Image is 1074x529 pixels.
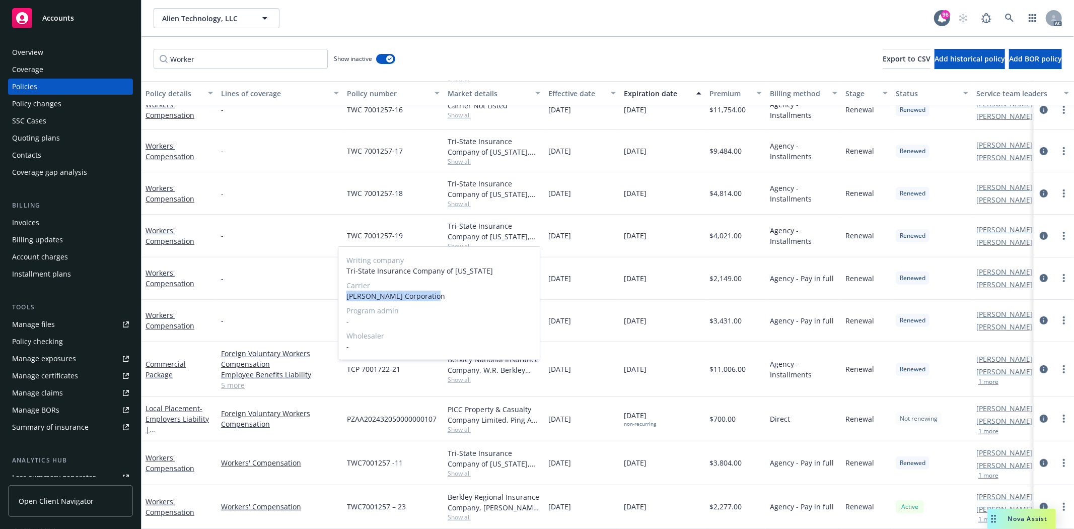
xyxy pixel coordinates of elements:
[709,457,742,468] span: $3,804.00
[624,410,656,427] span: [DATE]
[770,457,834,468] span: Agency - Pay in full
[141,81,217,105] button: Policy details
[146,453,194,473] a: Workers' Compensation
[12,419,89,435] div: Summary of insurance
[448,469,540,478] span: Show all
[221,369,339,380] a: Employee Benefits Liability
[1058,363,1070,375] a: more
[709,501,742,512] span: $2,277.00
[12,96,61,112] div: Policy changes
[976,182,1033,192] a: [PERSON_NAME]
[624,230,647,241] span: [DATE]
[1038,104,1050,116] a: circleInformation
[770,141,837,162] span: Agency - Installments
[347,146,403,156] span: TWC 7001257-17
[548,414,571,424] span: [DATE]
[766,81,841,105] button: Billing method
[1038,187,1050,200] a: circleInformation
[1038,413,1050,425] a: circleInformation
[448,425,540,434] span: Show all
[347,457,403,468] span: TWC7001257 -11
[1038,145,1050,157] a: circleInformation
[770,273,834,284] span: Agency - Pay in full
[709,104,746,115] span: $11,754.00
[347,188,403,199] span: TWC 7001257-18
[841,81,892,105] button: Stage
[1038,272,1050,284] a: circleInformation
[8,385,133,401] a: Manage claims
[770,414,790,424] span: Direct
[448,513,540,521] span: Show all
[845,414,874,424] span: Renewal
[8,419,133,435] a: Summary of insurance
[892,81,972,105] button: Status
[900,316,925,325] span: Renewed
[8,147,133,163] a: Contacts
[900,147,925,156] span: Renewed
[548,501,571,512] span: [DATE]
[624,273,647,284] span: [DATE]
[770,315,834,326] span: Agency - Pay in full
[42,14,74,22] span: Accounts
[709,230,742,241] span: $4,021.00
[1058,501,1070,513] a: more
[146,497,194,517] a: Workers' Compensation
[448,111,540,119] span: Show all
[448,200,540,208] span: Show all
[221,188,224,199] span: -
[347,414,437,424] span: PZAA202432050000000107
[976,321,1033,332] a: [PERSON_NAME]
[548,457,571,468] span: [DATE]
[548,188,571,199] span: [DATE]
[221,146,224,156] span: -
[845,146,874,156] span: Renewal
[346,330,532,341] span: Wholesaler
[1038,501,1050,513] a: circleInformation
[346,316,532,326] span: -
[12,147,41,163] div: Contacts
[346,255,532,266] span: Writing company
[8,61,133,78] a: Coverage
[8,96,133,112] a: Policy changes
[146,268,194,288] a: Workers' Compensation
[987,509,1000,529] div: Drag to move
[883,49,930,69] button: Export to CSV
[8,455,133,466] div: Analytics hub
[448,178,540,200] div: Tri-State Insurance Company of [US_STATE], [PERSON_NAME] Corporation
[548,364,571,374] span: [DATE]
[987,509,1056,529] button: Nova Assist
[1058,145,1070,157] a: more
[346,280,532,291] span: Carrier
[346,266,532,276] span: Tri-State Insurance Company of [US_STATE]
[845,315,874,326] span: Renewal
[976,447,1033,458] a: [PERSON_NAME]
[343,81,444,105] button: Policy number
[448,375,540,384] span: Show all
[976,140,1033,150] a: [PERSON_NAME]
[1058,272,1070,284] a: more
[972,81,1073,105] button: Service team leaders
[548,104,571,115] span: [DATE]
[12,385,63,401] div: Manage claims
[935,49,1005,69] button: Add historical policy
[146,404,209,477] a: Local Placement
[845,457,874,468] span: Renewal
[900,458,925,468] span: Renewed
[12,215,39,231] div: Invoices
[976,237,1033,247] a: [PERSON_NAME]
[976,88,1058,99] div: Service team leaders
[976,403,1033,414] a: [PERSON_NAME]
[900,502,920,511] span: Active
[448,492,540,513] div: Berkley Regional Insurance Company, [PERSON_NAME] Corporation
[845,88,877,99] div: Stage
[935,54,1005,63] span: Add historical policy
[976,366,1033,377] a: [PERSON_NAME]
[709,88,751,99] div: Premium
[624,104,647,115] span: [DATE]
[154,49,328,69] input: Filter by keyword...
[1038,230,1050,242] a: circleInformation
[900,414,938,423] span: Not renewing
[770,99,837,120] span: Agency - Installments
[8,130,133,146] a: Quoting plans
[8,201,133,211] div: Billing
